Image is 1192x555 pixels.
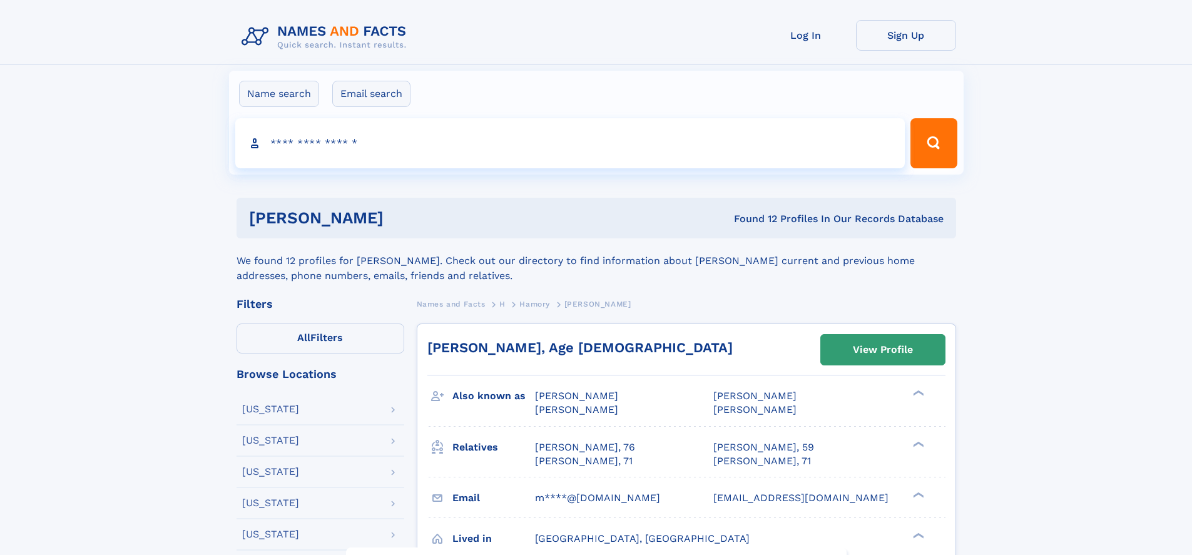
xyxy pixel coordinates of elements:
span: All [297,332,310,344]
a: Names and Facts [417,296,486,312]
div: View Profile [853,335,913,364]
span: [PERSON_NAME] [564,300,631,308]
input: search input [235,118,905,168]
label: Name search [239,81,319,107]
span: [EMAIL_ADDRESS][DOMAIN_NAME] [713,492,889,504]
a: View Profile [821,335,945,365]
div: Found 12 Profiles In Our Records Database [559,212,944,226]
div: [US_STATE] [242,498,299,508]
h3: Lived in [452,528,535,549]
div: ❯ [910,531,925,539]
h1: [PERSON_NAME] [249,210,559,226]
span: Hamory [519,300,550,308]
div: Filters [237,298,404,310]
div: Browse Locations [237,369,404,380]
a: [PERSON_NAME], 71 [713,454,811,468]
div: [US_STATE] [242,467,299,477]
span: [GEOGRAPHIC_DATA], [GEOGRAPHIC_DATA] [535,532,750,544]
a: [PERSON_NAME], 59 [713,440,814,454]
img: Logo Names and Facts [237,20,417,54]
a: Hamory [519,296,550,312]
a: [PERSON_NAME], Age [DEMOGRAPHIC_DATA] [427,340,733,355]
a: H [499,296,506,312]
span: [PERSON_NAME] [535,390,618,402]
a: [PERSON_NAME], 71 [535,454,633,468]
div: We found 12 profiles for [PERSON_NAME]. Check out our directory to find information about [PERSON... [237,238,956,283]
label: Filters [237,323,404,354]
h3: Also known as [452,385,535,407]
h3: Relatives [452,437,535,458]
h3: Email [452,487,535,509]
span: [PERSON_NAME] [713,390,797,402]
a: [PERSON_NAME], 76 [535,440,635,454]
div: [US_STATE] [242,404,299,414]
div: [US_STATE] [242,529,299,539]
span: [PERSON_NAME] [535,404,618,415]
button: Search Button [910,118,957,168]
span: [PERSON_NAME] [713,404,797,415]
div: ❯ [910,389,925,397]
div: [US_STATE] [242,435,299,446]
div: ❯ [910,491,925,499]
span: H [499,300,506,308]
a: Log In [756,20,856,51]
div: ❯ [910,440,925,448]
label: Email search [332,81,410,107]
a: Sign Up [856,20,956,51]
